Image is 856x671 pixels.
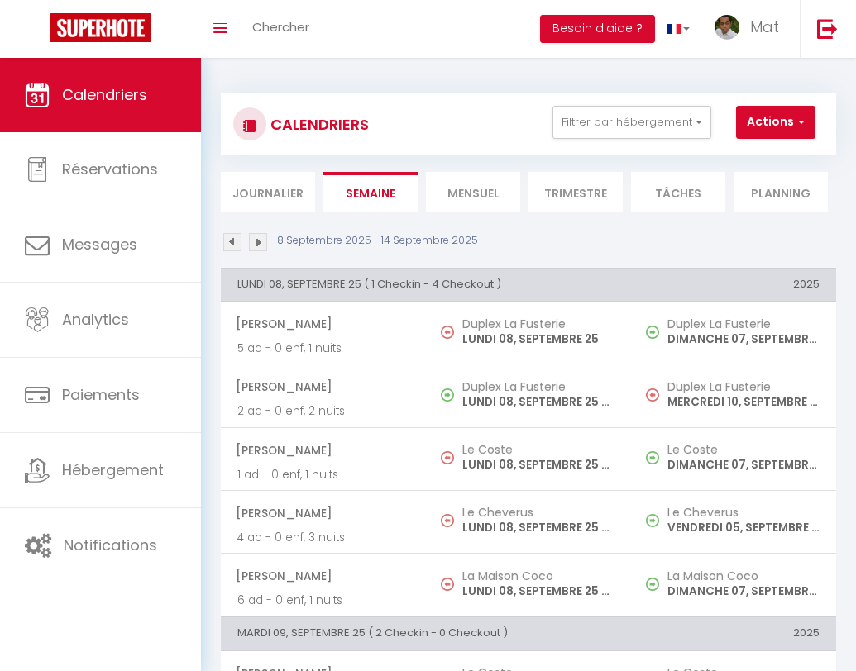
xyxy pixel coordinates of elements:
[462,380,615,393] h5: Duplex La Fusterie
[252,18,309,36] span: Chercher
[667,393,820,411] p: MERCREDI 10, SEPTEMBRE 25 - 09:00
[667,569,820,583] h5: La Maison Coco
[462,331,615,348] p: LUNDI 08, SEPTEMBRE 25
[221,172,315,212] li: Journalier
[441,578,454,591] img: NO IMAGE
[646,388,659,402] img: NO IMAGE
[237,592,409,609] p: 6 ad - 0 enf, 1 nuits
[646,451,659,464] img: NO IMAGE
[667,317,820,331] h5: Duplex La Fusterie
[237,466,409,483] p: 1 ad - 0 enf, 1 nuits
[667,331,820,348] p: DIMANCHE 07, SEPTEMBRE 25
[631,617,836,650] th: 2025
[62,159,158,179] span: Réservations
[715,15,739,40] img: ...
[62,384,140,405] span: Paiements
[552,106,711,139] button: Filtrer par hébergement
[441,326,454,339] img: NO IMAGE
[426,172,520,212] li: Mensuel
[62,84,147,105] span: Calendriers
[62,234,137,255] span: Messages
[236,371,409,402] span: [PERSON_NAME]
[323,172,418,212] li: Semaine
[462,456,615,474] p: LUNDI 08, SEPTEMBRE 25 - 10:00
[462,506,615,519] h5: Le Cheverus
[667,506,820,519] h5: Le Cheverus
[462,583,615,600] p: LUNDI 08, SEPTEMBRE 25 - 10:00
[236,308,409,340] span: [PERSON_NAME]
[817,18,838,39] img: logout
[462,569,615,583] h5: La Maison Coco
[646,514,659,527] img: NO IMAGE
[62,459,164,480] span: Hébergement
[631,172,725,212] li: Tâches
[62,309,129,330] span: Analytics
[734,172,828,212] li: Planning
[631,268,836,301] th: 2025
[667,443,820,456] h5: Le Coste
[277,233,478,249] p: 8 Septembre 2025 - 14 Septembre 2025
[462,317,615,331] h5: Duplex La Fusterie
[462,519,615,536] p: LUNDI 08, SEPTEMBRE 25 - 10:00
[528,172,623,212] li: Trimestre
[667,519,820,536] p: VENDREDI 05, SEPTEMBRE 25 - 17:00
[50,13,151,42] img: Super Booking
[236,497,409,529] span: [PERSON_NAME]
[667,380,820,393] h5: Duplex La Fusterie
[237,529,409,546] p: 4 ad - 0 enf, 3 nuits
[236,560,409,592] span: [PERSON_NAME]
[750,17,779,37] span: Mat
[667,583,820,600] p: DIMANCHE 07, SEPTEMBRE 25 - 17:00
[266,106,369,143] h3: CALENDRIERS
[646,326,659,339] img: NO IMAGE
[236,435,409,466] span: [PERSON_NAME]
[237,340,409,357] p: 5 ad - 0 enf, 1 nuits
[237,402,409,420] p: 2 ad - 0 enf, 2 nuits
[221,268,631,301] th: LUNDI 08, SEPTEMBRE 25 ( 1 Checkin - 4 Checkout )
[441,451,454,464] img: NO IMAGE
[462,393,615,411] p: LUNDI 08, SEPTEMBRE 25 - 17:00
[667,456,820,474] p: DIMANCHE 07, SEPTEMBRE 25 - 19:00
[540,15,655,43] button: Besoin d'aide ?
[646,578,659,591] img: NO IMAGE
[462,443,615,456] h5: Le Coste
[64,535,157,555] span: Notifications
[441,514,454,527] img: NO IMAGE
[221,617,631,650] th: MARDI 09, SEPTEMBRE 25 ( 2 Checkin - 0 Checkout )
[736,106,815,139] button: Actions
[13,7,63,56] button: Ouvrir le widget de chat LiveChat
